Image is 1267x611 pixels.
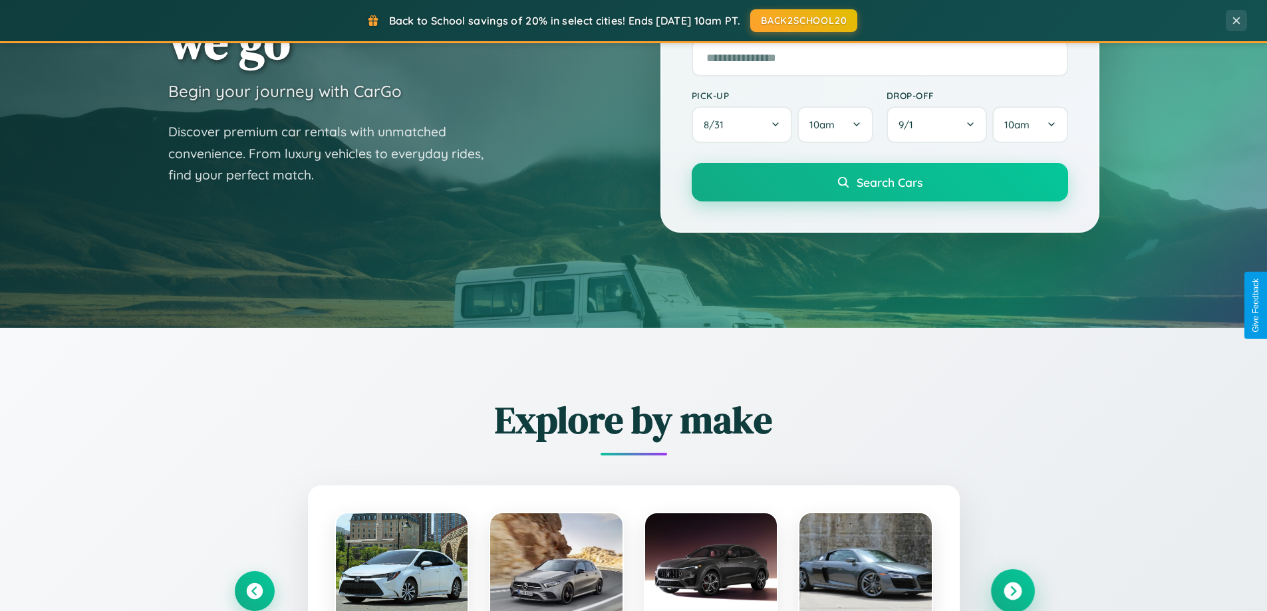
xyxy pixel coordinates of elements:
button: 8/31 [692,106,793,143]
h2: Explore by make [235,394,1033,445]
button: 10am [992,106,1067,143]
button: BACK2SCHOOL20 [750,9,857,32]
button: 9/1 [887,106,988,143]
button: Search Cars [692,163,1068,201]
p: Discover premium car rentals with unmatched convenience. From luxury vehicles to everyday rides, ... [168,121,501,186]
span: 10am [1004,118,1030,131]
span: 9 / 1 [899,118,920,131]
label: Pick-up [692,90,873,101]
h3: Begin your journey with CarGo [168,81,402,101]
div: Give Feedback [1251,279,1260,332]
label: Drop-off [887,90,1068,101]
button: 10am [797,106,873,143]
span: 8 / 31 [704,118,730,131]
span: 10am [809,118,835,131]
span: Search Cars [857,175,922,189]
span: Back to School savings of 20% in select cities! Ends [DATE] 10am PT. [389,14,740,27]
